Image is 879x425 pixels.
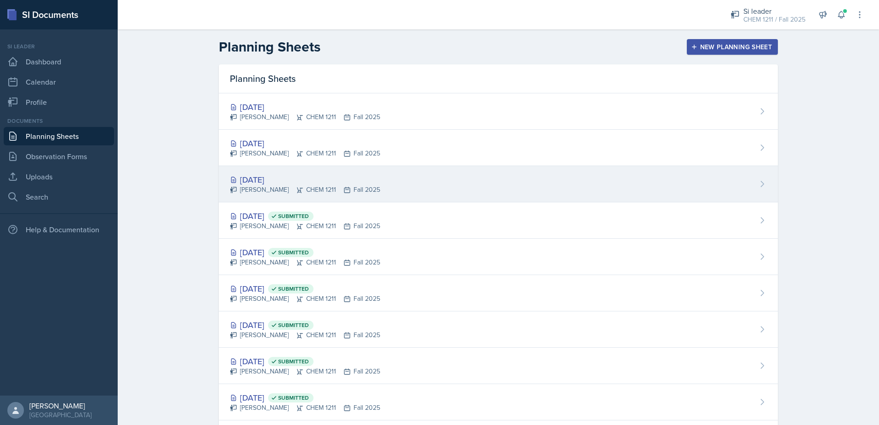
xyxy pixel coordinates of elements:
[743,15,805,24] div: CHEM 1211 / Fall 2025
[219,311,778,348] a: [DATE] Submitted [PERSON_NAME]CHEM 1211Fall 2025
[230,355,380,368] div: [DATE]
[219,384,778,420] a: [DATE] Submitted [PERSON_NAME]CHEM 1211Fall 2025
[4,220,114,239] div: Help & Documentation
[230,221,380,231] div: [PERSON_NAME] CHEM 1211 Fall 2025
[278,322,309,329] span: Submitted
[219,275,778,311] a: [DATE] Submitted [PERSON_NAME]CHEM 1211Fall 2025
[230,149,380,158] div: [PERSON_NAME] CHEM 1211 Fall 2025
[230,391,380,404] div: [DATE]
[219,39,320,55] h2: Planning Sheets
[230,101,380,113] div: [DATE]
[278,285,309,293] span: Submitted
[230,319,380,331] div: [DATE]
[230,258,380,267] div: [PERSON_NAME] CHEM 1211 Fall 2025
[4,127,114,145] a: Planning Sheets
[230,173,380,186] div: [DATE]
[230,137,380,149] div: [DATE]
[4,188,114,206] a: Search
[4,73,114,91] a: Calendar
[230,185,380,195] div: [PERSON_NAME] CHEM 1211 Fall 2025
[230,403,380,413] div: [PERSON_NAME] CHEM 1211 Fall 2025
[278,394,309,402] span: Submitted
[230,330,380,340] div: [PERSON_NAME] CHEM 1211 Fall 2025
[219,130,778,166] a: [DATE] [PERSON_NAME]CHEM 1211Fall 2025
[4,93,114,111] a: Profile
[4,147,114,166] a: Observation Forms
[219,348,778,384] a: [DATE] Submitted [PERSON_NAME]CHEM 1211Fall 2025
[230,246,380,258] div: [DATE]
[230,294,380,304] div: [PERSON_NAME] CHEM 1211 Fall 2025
[4,52,114,71] a: Dashboard
[230,112,380,122] div: [PERSON_NAME] CHEM 1211 Fall 2025
[230,367,380,376] div: [PERSON_NAME] CHEM 1211 Fall 2025
[230,210,380,222] div: [DATE]
[219,202,778,239] a: [DATE] Submitted [PERSON_NAME]CHEM 1211Fall 2025
[230,282,380,295] div: [DATE]
[4,117,114,125] div: Documents
[29,401,91,410] div: [PERSON_NAME]
[693,43,772,51] div: New Planning Sheet
[278,212,309,220] span: Submitted
[4,42,114,51] div: Si leader
[219,64,778,93] div: Planning Sheets
[219,93,778,130] a: [DATE] [PERSON_NAME]CHEM 1211Fall 2025
[219,166,778,202] a: [DATE] [PERSON_NAME]CHEM 1211Fall 2025
[278,358,309,365] span: Submitted
[687,39,778,55] button: New Planning Sheet
[219,239,778,275] a: [DATE] Submitted [PERSON_NAME]CHEM 1211Fall 2025
[278,249,309,256] span: Submitted
[29,410,91,419] div: [GEOGRAPHIC_DATA]
[743,6,805,17] div: Si leader
[4,167,114,186] a: Uploads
